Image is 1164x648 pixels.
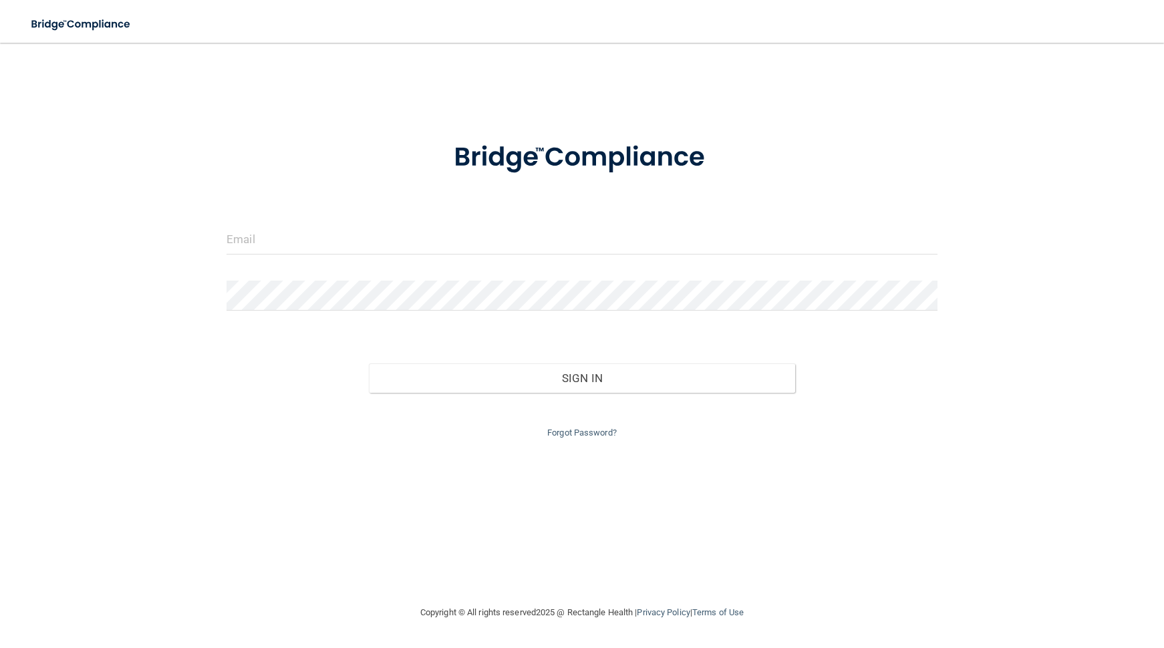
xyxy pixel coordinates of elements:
a: Forgot Password? [547,428,617,438]
a: Privacy Policy [637,607,690,617]
a: Terms of Use [692,607,744,617]
img: bridge_compliance_login_screen.278c3ca4.svg [426,123,738,192]
input: Email [227,224,937,255]
div: Copyright © All rights reserved 2025 @ Rectangle Health | | [338,591,826,634]
button: Sign In [369,363,795,393]
img: bridge_compliance_login_screen.278c3ca4.svg [20,11,143,38]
